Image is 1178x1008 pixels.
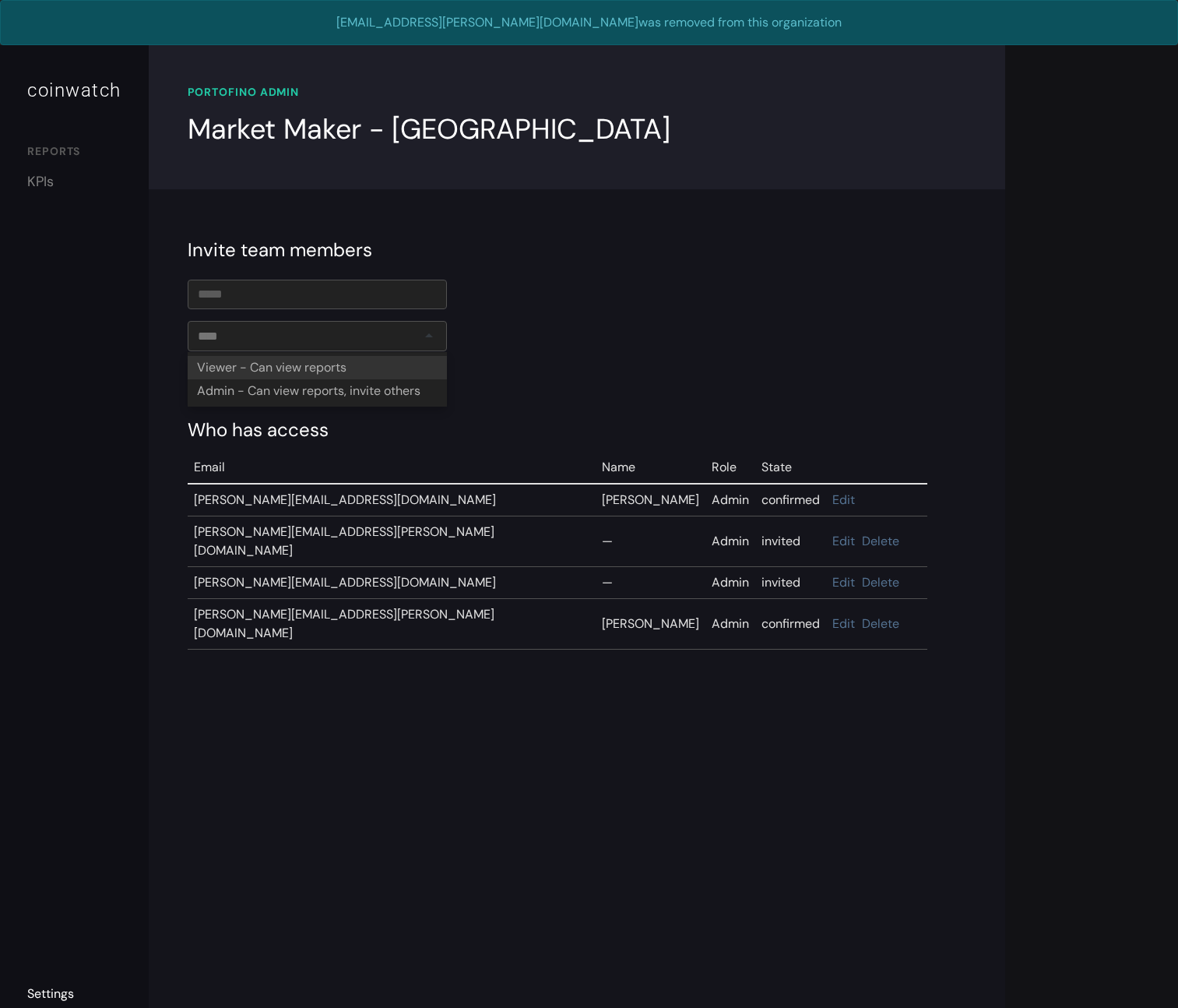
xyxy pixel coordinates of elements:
[862,574,899,590] a: Delete
[596,484,705,516] td: [PERSON_NAME]
[832,615,855,632] a: Edit
[832,492,855,508] a: Edit
[832,533,855,549] a: Edit
[832,574,855,590] a: Edit
[755,516,826,567] td: invited
[755,484,826,516] td: confirmed
[188,236,966,264] div: Invite team members
[596,452,705,484] td: Name
[755,599,826,650] td: confirmed
[755,452,826,484] td: State
[188,567,596,599] td: [PERSON_NAME][EMAIL_ADDRESS][DOMAIN_NAME]
[712,615,749,632] span: Admin
[755,567,826,599] td: invited
[596,599,705,650] td: [PERSON_NAME]
[188,599,596,650] td: [PERSON_NAME][EMAIL_ADDRESS][PERSON_NAME][DOMAIN_NAME]
[705,452,755,484] td: Role
[712,492,749,508] span: Admin
[188,108,670,150] div: Market Maker - [GEOGRAPHIC_DATA]
[188,452,596,484] td: Email
[862,533,899,549] a: Delete
[188,356,447,379] div: Viewer - Can view reports
[27,171,121,192] a: KPIs
[712,574,749,590] span: Admin
[188,516,596,567] td: [PERSON_NAME][EMAIL_ADDRESS][PERSON_NAME][DOMAIN_NAME]
[188,379,447,403] div: Admin - Can view reports, invite others
[188,484,596,516] td: [PERSON_NAME][EMAIL_ADDRESS][DOMAIN_NAME]
[596,516,705,567] td: —
[188,416,966,444] div: Who has access
[27,143,121,164] div: REPORTS
[862,615,899,632] a: Delete
[188,84,966,100] div: PORTOFINO ADMIN
[596,567,705,599] td: —
[27,76,121,104] div: coinwatch
[712,533,749,549] span: Admin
